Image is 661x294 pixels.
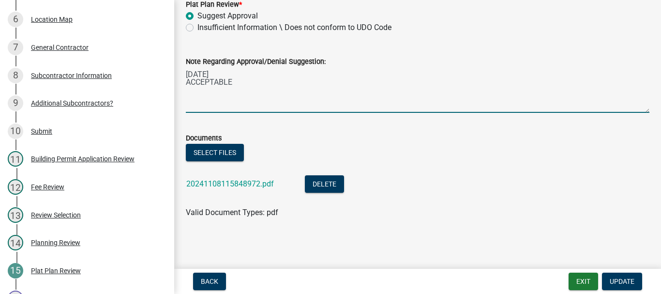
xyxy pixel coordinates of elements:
button: Update [602,273,642,290]
button: Back [193,273,226,290]
div: Subcontractor Information [31,72,112,79]
label: Suggest Approval [197,10,258,22]
label: Plat Plan Review [186,1,242,8]
button: Exit [569,273,598,290]
div: 11 [8,151,23,167]
div: 6 [8,12,23,27]
div: Fee Review [31,184,64,190]
span: Valid Document Types: pdf [186,208,278,217]
div: 9 [8,95,23,111]
div: Plat Plan Review [31,267,81,274]
div: 14 [8,235,23,250]
label: Documents [186,135,222,142]
div: Building Permit Application Review [31,155,135,162]
div: General Contractor [31,44,89,51]
a: 20241108115848972.pdf [186,179,274,188]
div: 10 [8,124,23,139]
div: 12 [8,179,23,195]
label: Note Regarding Approval/Denial Suggestion: [186,59,326,65]
label: Insufficient Information \ Does not conform to UDO Code [197,22,391,33]
button: Delete [305,175,344,193]
span: Update [610,278,634,285]
div: 15 [8,263,23,279]
div: 8 [8,68,23,83]
div: Location Map [31,16,73,23]
div: Submit [31,128,52,135]
div: Planning Review [31,239,80,246]
div: 7 [8,40,23,55]
div: Review Selection [31,212,81,218]
div: 13 [8,207,23,223]
wm-modal-confirm: Delete Document [305,180,344,189]
button: Select files [186,144,244,161]
span: Back [201,278,218,285]
div: Additional Subcontractors? [31,100,113,107]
